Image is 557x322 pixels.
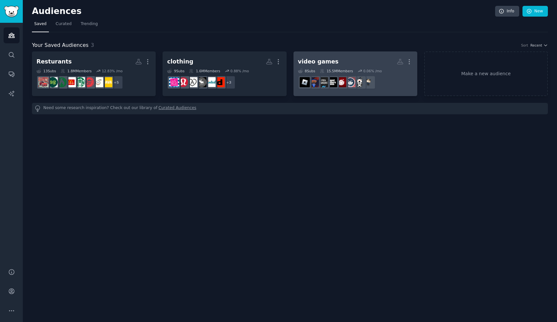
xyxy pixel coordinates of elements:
div: 1.6M Members [189,69,220,73]
img: AbercrombieandFitch [196,77,207,87]
img: assassinscreed [336,77,346,87]
img: GTA [327,77,337,87]
img: FORTnITE [354,77,364,87]
img: EASportsFC [345,77,355,87]
span: Your Saved Audiences [32,41,89,49]
a: Make a new audience [424,51,548,96]
h2: Audiences [32,6,495,17]
div: Resturants [36,58,72,66]
a: Info [495,6,519,17]
a: Curated Audiences [159,105,196,112]
img: sweetgreen [48,77,58,87]
img: McDonalds [66,77,76,87]
a: Resturants13Subs1.8MMembers12.83% /mo+5cavajackintheboxpizzahutstarbucksMcDonaldswingstopsweetgre... [32,51,156,96]
div: 0.06 % /mo [363,69,382,73]
img: cava [102,77,112,87]
img: doordash [38,77,49,87]
a: Trending [79,19,100,32]
img: FifaCareers [318,77,328,87]
a: clothing9Subs1.6MMembers0.88% /mo+3DepopvintedAbercrombieandFitchAritzialululemonbathandbodyworks [163,51,286,96]
div: Need some research inspiration? Check out our library of [32,103,548,114]
div: 0.88 % /mo [230,69,249,73]
img: roblox [300,77,310,87]
span: Trending [81,21,98,27]
div: 9 Sub s [167,69,184,73]
img: bathandbodyworks [169,77,179,87]
div: + 5 [109,76,123,89]
span: Saved [34,21,47,27]
span: 3 [91,42,94,48]
span: Curated [56,21,72,27]
a: Saved [32,19,49,32]
img: jackinthebox [93,77,103,87]
img: wingstop [57,77,67,87]
img: vinted [206,77,216,87]
a: Curated [53,19,74,32]
img: pizzahut [84,77,94,87]
div: 13 Sub s [36,69,56,73]
img: GummySearch logo [4,6,19,17]
img: NBA2k [309,77,319,87]
div: 1.8M Members [61,69,92,73]
img: lululemon [178,77,188,87]
div: Sort [521,43,528,48]
a: video games8Subs15.5MMembers0.06% /moFortNiteBRFORTnITEEASportsFCassassinscreedGTAFifaCareersNBA2... [293,51,417,96]
div: 12.83 % /mo [102,69,123,73]
a: New [522,6,548,17]
img: starbucks [75,77,85,87]
img: Aritzia [187,77,197,87]
div: + 3 [222,76,236,89]
img: FortNiteBR [364,77,374,87]
button: Recent [530,43,548,48]
div: clothing [167,58,193,66]
div: 8 Sub s [298,69,315,73]
div: video games [298,58,339,66]
img: Depop [215,77,225,87]
div: 15.5M Members [320,69,353,73]
span: Recent [530,43,542,48]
